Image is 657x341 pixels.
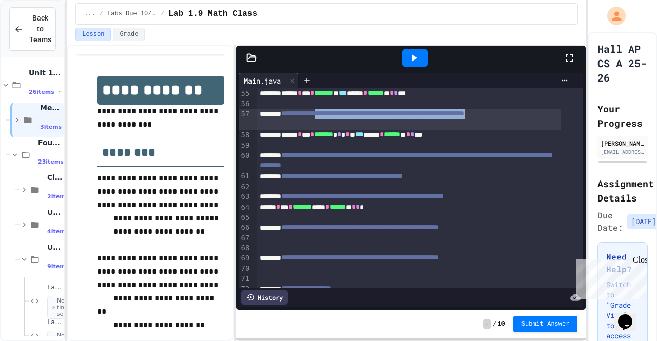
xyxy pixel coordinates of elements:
[239,109,252,130] div: 57
[84,10,95,18] span: ...
[483,319,491,329] span: -
[161,10,164,18] span: /
[597,176,648,205] h2: Assignment Details
[4,4,71,65] div: Chat with us now!Close
[47,208,62,217] span: Unit 1 Notes: Foundations of Java
[239,223,252,233] div: 66
[497,320,505,328] span: 10
[9,7,56,51] button: Back to Teams
[239,182,252,192] div: 62
[239,243,252,253] div: 68
[513,316,578,332] button: Submit Answer
[29,68,62,77] span: Unit 1: Using Objects and Methods
[113,28,145,41] button: Grade
[47,173,62,182] span: Classwork
[239,171,252,182] div: 61
[40,103,62,112] span: Methods and Objects
[47,263,69,270] span: 9 items
[493,320,496,328] span: /
[601,148,645,156] div: [EMAIL_ADDRESS][DOMAIN_NAME][PERSON_NAME]
[100,10,103,18] span: /
[75,28,111,41] button: Lesson
[239,130,252,141] div: 58
[47,193,69,200] span: 2 items
[239,75,286,86] div: Main.java
[40,124,62,130] span: 3 items
[239,274,252,284] div: 71
[47,228,69,235] span: 4 items
[107,10,157,18] span: Labs Due 10/24
[597,209,623,234] span: Due Date:
[239,264,252,274] div: 70
[521,320,570,328] span: Submit Answer
[239,89,252,99] div: 55
[597,42,648,85] h1: Hall AP CS A 25-26
[239,73,299,88] div: Main.java
[59,88,61,96] span: •
[239,99,252,109] div: 56
[614,300,647,331] iframe: chat widget
[47,318,62,327] span: Lab 1.1 Quoted String
[606,251,639,275] h3: Need Help?
[239,213,252,223] div: 65
[239,284,252,294] div: 72
[241,290,288,305] div: History
[601,138,645,148] div: [PERSON_NAME]
[239,233,252,244] div: 67
[38,138,62,147] span: Foundations of [GEOGRAPHIC_DATA]
[597,102,648,130] h2: Your Progress
[572,255,647,299] iframe: chat widget
[29,89,54,95] span: 26 items
[47,296,78,319] span: No time set
[596,4,628,28] div: My Account
[38,158,64,165] span: 23 items
[47,283,62,292] span: Lab 1.0 [PERSON_NAME] I Am
[239,192,252,202] div: 63
[239,151,252,172] div: 60
[168,8,257,20] span: Lab 1.9 Math Class
[239,253,252,264] div: 69
[47,243,62,252] span: Unit 1: Labs due 9/24
[29,13,51,45] span: Back to Teams
[239,203,252,213] div: 64
[239,141,252,151] div: 59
